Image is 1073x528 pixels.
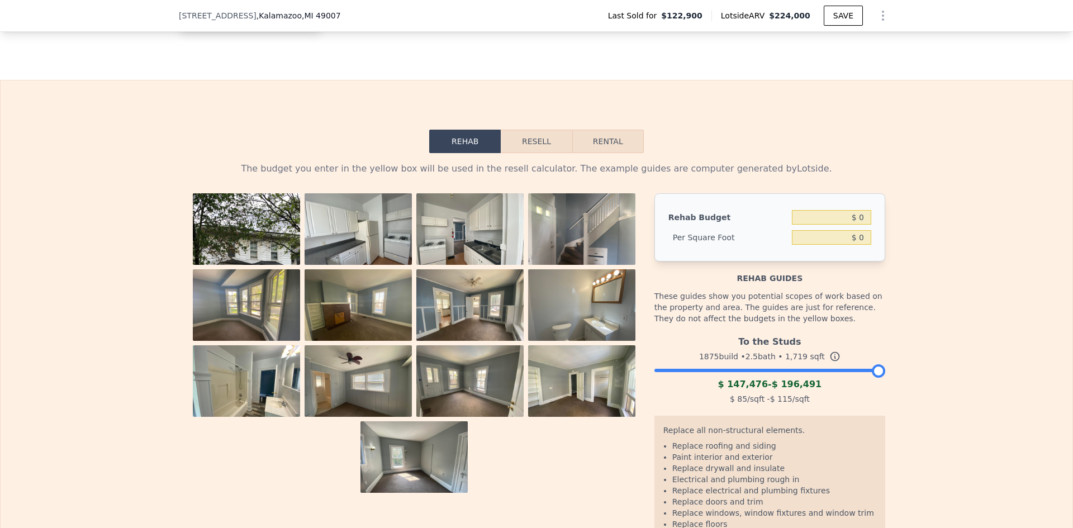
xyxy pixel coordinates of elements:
img: Property Photo 7 [416,269,524,350]
img: Property Photo 11 [416,345,524,426]
div: Rehab Budget [668,207,787,227]
span: [STREET_ADDRESS] [179,10,257,21]
button: SAVE [824,6,863,26]
img: Property Photo 5 [193,269,300,350]
div: These guides show you potential scopes of work based on the property and area. The guides are jus... [654,284,885,331]
img: Property Photo 12 [528,345,635,426]
div: To the Studs [654,331,885,349]
img: Property Photo 4 [528,193,635,274]
div: Per Square Foot [668,227,787,248]
div: 1875 build • 2.5 bath • sqft [654,349,885,364]
img: Property Photo 9 [193,345,300,426]
img: Property Photo 1 [193,193,300,336]
span: 1,719 [785,352,808,361]
li: Paint interior and exterior [672,451,876,463]
img: Property Photo 8 [528,269,635,350]
button: Rental [572,130,644,153]
li: Replace electrical and plumbing fixtures [672,485,876,496]
span: $122,900 [661,10,702,21]
div: Rehab guides [654,261,885,284]
span: $ 85 [730,394,747,403]
div: - [654,378,885,391]
span: , MI 49007 [302,11,341,20]
button: Show Options [872,4,894,27]
img: Property Photo 13 [360,421,468,502]
span: Lotside ARV [721,10,769,21]
span: , Kalamazoo [257,10,341,21]
button: Resell [501,130,572,153]
span: $ 147,476 [718,379,768,389]
li: Replace doors and trim [672,496,876,507]
span: $ 115 [770,394,792,403]
li: Electrical and plumbing rough in [672,474,876,485]
li: Replace roofing and siding [672,440,876,451]
li: Replace windows, window fixtures and window trim [672,507,876,519]
li: Replace drywall and insulate [672,463,876,474]
img: Property Photo 2 [305,193,412,274]
div: The budget you enter in the yellow box will be used in the resell calculator. The example guides ... [188,162,885,175]
span: $ 196,491 [772,379,822,389]
img: Property Photo 3 [416,193,524,274]
span: $224,000 [769,11,810,20]
div: Replace all non-structural elements. [663,425,876,440]
div: /sqft - /sqft [654,391,885,407]
span: Last Sold for [608,10,662,21]
img: Property Photo 10 [305,345,412,426]
button: Rehab [429,130,501,153]
img: Property Photo 6 [305,269,412,350]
